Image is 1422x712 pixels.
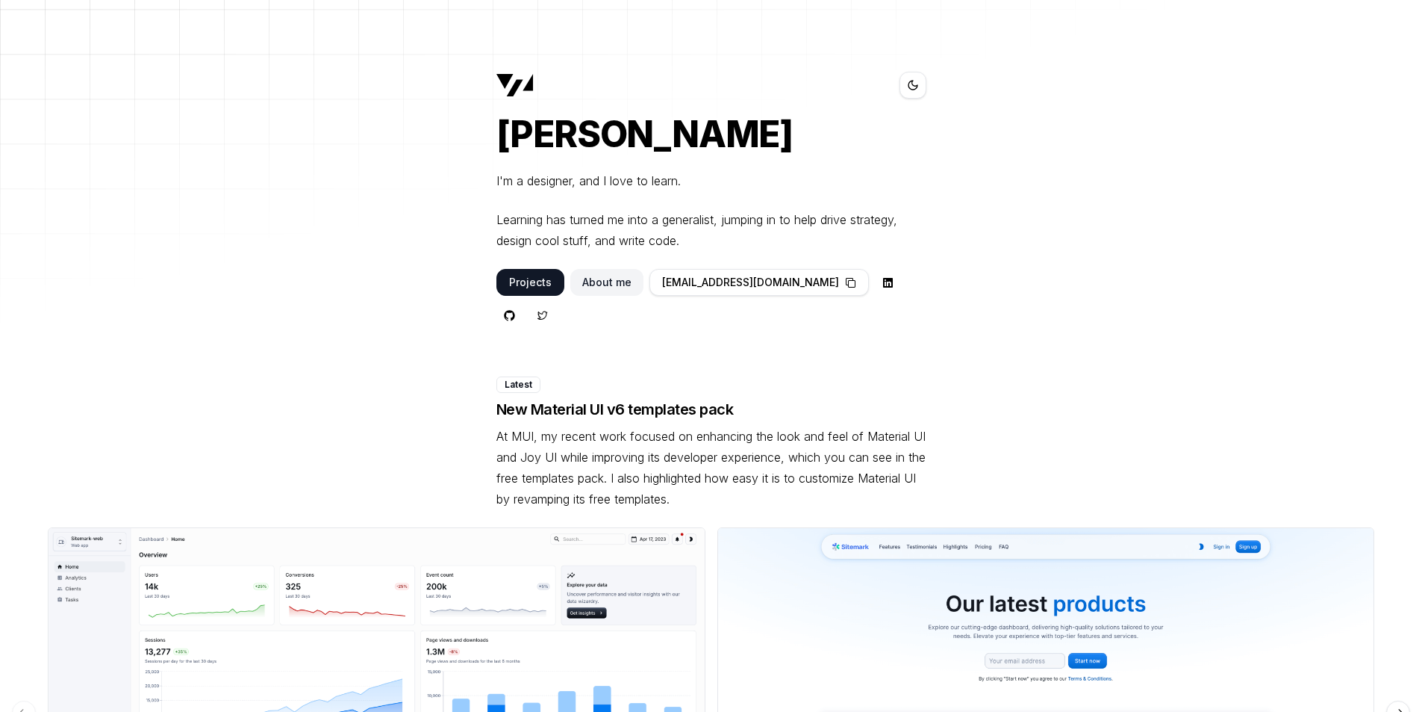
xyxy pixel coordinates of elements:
[496,209,926,251] p: Learning has turned me into a generalist, jumping in to help drive strategy, design cool stuff, a...
[570,269,643,296] button: About me
[649,269,869,296] button: [EMAIL_ADDRESS][DOMAIN_NAME]
[496,426,926,510] p: At MUI, my recent work focused on enhancing the look and feel of Material UI and Joy UI while imp...
[496,117,926,152] h1: [PERSON_NAME]
[496,399,926,420] h4: New Material UI v6 templates pack
[496,269,564,296] button: Projects
[496,377,540,393] div: Latest
[496,170,926,191] p: I'm a designer, and I love to learn.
